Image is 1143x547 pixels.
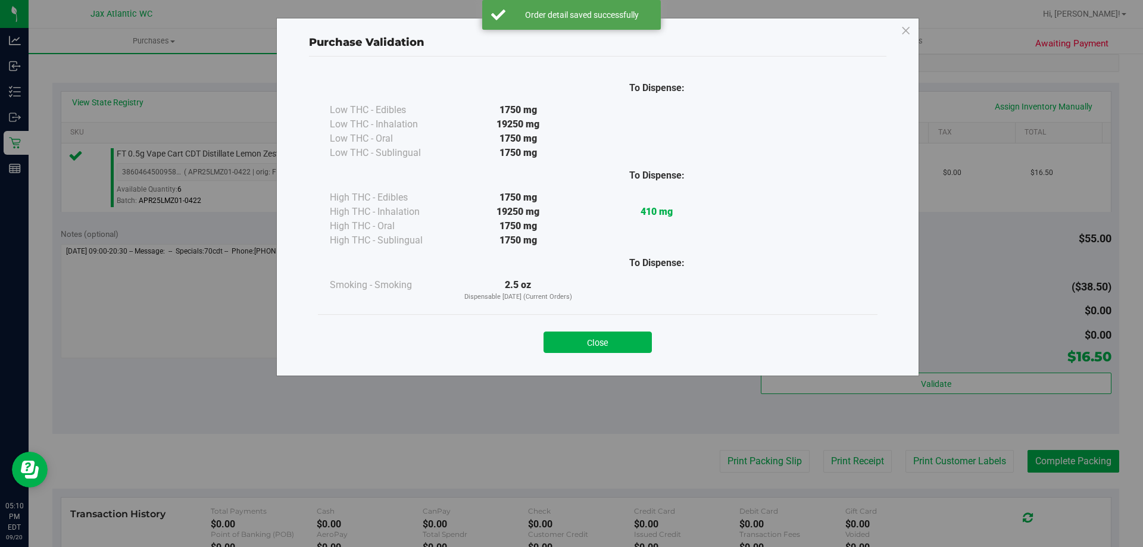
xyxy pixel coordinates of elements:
div: To Dispense: [588,256,726,270]
div: Order detail saved successfully [512,9,652,21]
div: 1750 mg [449,233,588,248]
p: Dispensable [DATE] (Current Orders) [449,292,588,302]
div: High THC - Inhalation [330,205,449,219]
button: Close [544,332,652,353]
div: Low THC - Inhalation [330,117,449,132]
div: To Dispense: [588,168,726,183]
div: 1750 mg [449,146,588,160]
div: Smoking - Smoking [330,278,449,292]
div: 19250 mg [449,205,588,219]
span: Purchase Validation [309,36,424,49]
div: Low THC - Sublingual [330,146,449,160]
div: Low THC - Edibles [330,103,449,117]
div: High THC - Sublingual [330,233,449,248]
div: 1750 mg [449,190,588,205]
div: To Dispense: [588,81,726,95]
div: 1750 mg [449,219,588,233]
strong: 410 mg [641,206,673,217]
iframe: Resource center [12,452,48,487]
div: High THC - Edibles [330,190,449,205]
div: 2.5 oz [449,278,588,302]
div: High THC - Oral [330,219,449,233]
div: 1750 mg [449,132,588,146]
div: 19250 mg [449,117,588,132]
div: Low THC - Oral [330,132,449,146]
div: 1750 mg [449,103,588,117]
